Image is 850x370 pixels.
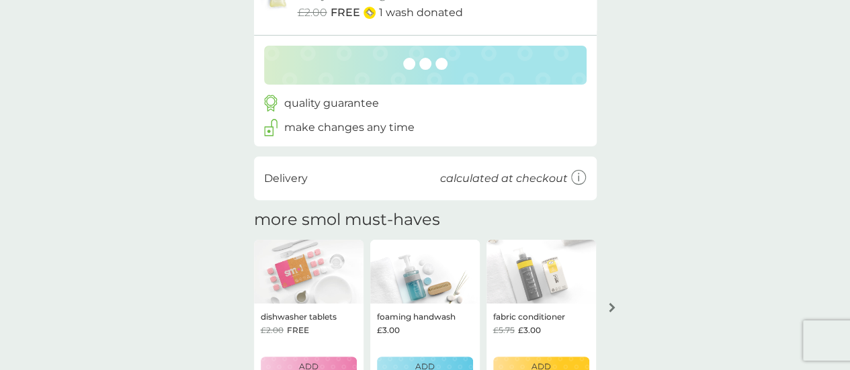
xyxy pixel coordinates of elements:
p: quality guarantee [284,95,379,112]
p: 1 wash donated [379,4,463,21]
span: £2.00 [298,4,327,21]
p: calculated at checkout [440,170,568,187]
span: £3.00 [377,324,400,336]
span: £2.00 [261,324,284,336]
p: Delivery [264,170,308,187]
p: make changes any time [284,119,415,136]
p: dishwasher tablets [261,310,337,323]
p: foaming handwash [377,310,456,323]
span: FREE [331,4,360,21]
h2: more smol must-haves [254,210,440,230]
span: £3.00 [518,324,541,336]
p: fabric conditioner [493,310,565,323]
span: FREE [287,324,309,336]
span: £5.75 [493,324,515,336]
